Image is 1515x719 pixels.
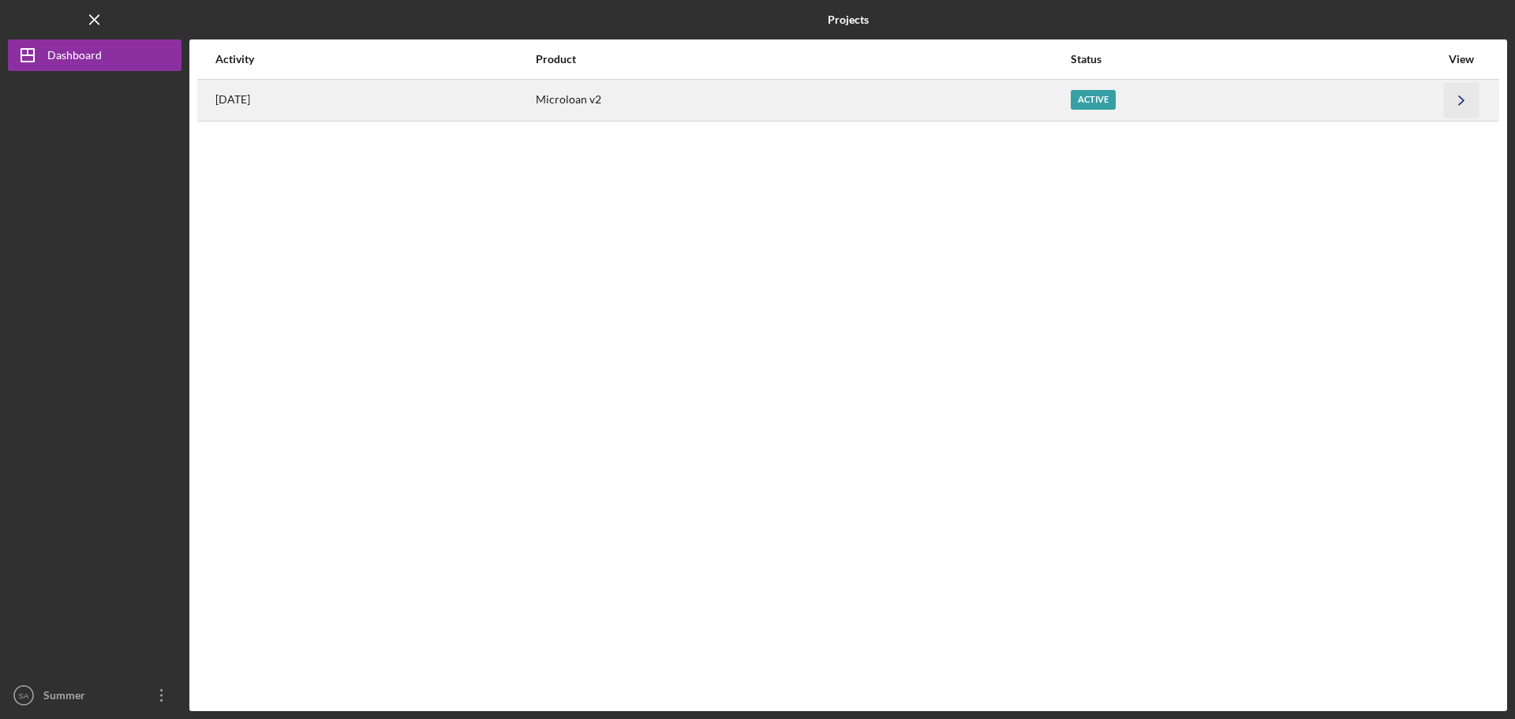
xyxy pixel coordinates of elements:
[536,53,1068,66] div: Product
[215,93,250,106] time: 2025-09-26 18:41
[828,13,869,26] b: Projects
[536,81,1068,120] div: Microloan v2
[1442,53,1481,66] div: View
[8,680,181,711] button: SASummer [PERSON_NAME]
[215,53,534,66] div: Activity
[19,691,29,700] text: SA
[1071,90,1116,110] div: Active
[47,39,102,75] div: Dashboard
[8,39,181,71] button: Dashboard
[1071,53,1440,66] div: Status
